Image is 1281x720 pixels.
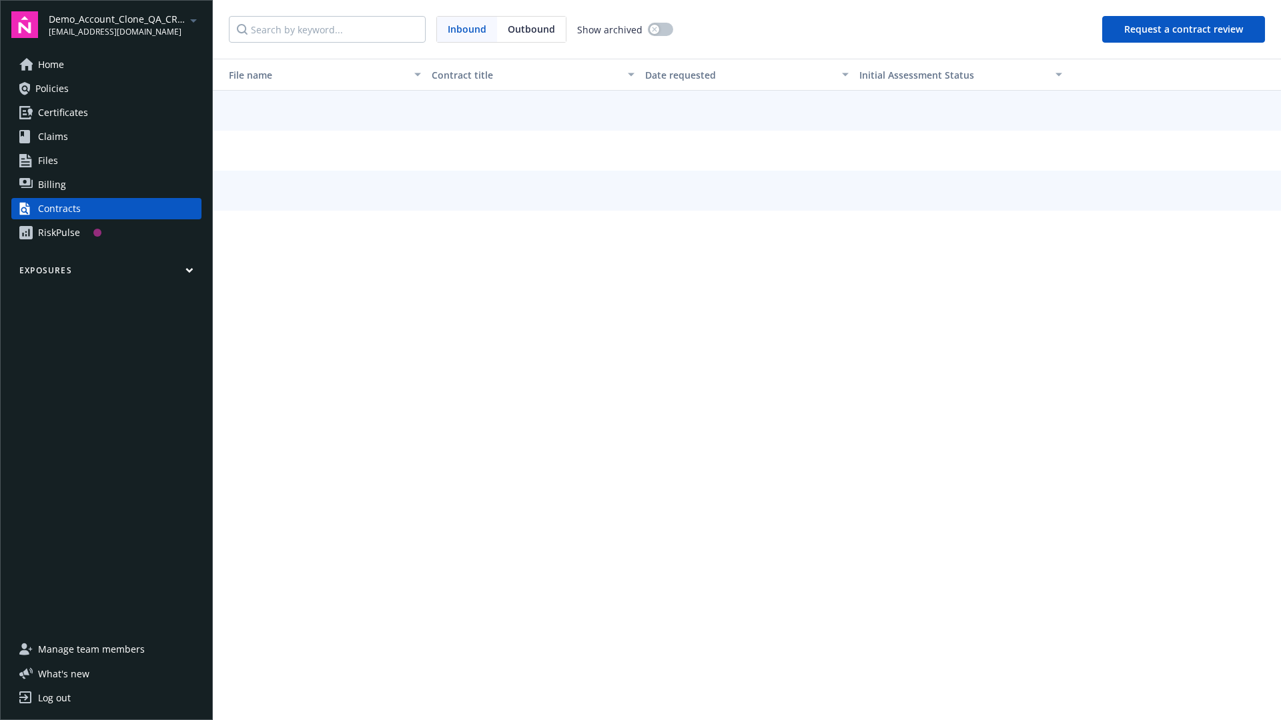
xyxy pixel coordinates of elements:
[11,174,201,195] a: Billing
[229,16,426,43] input: Search by keyword...
[38,126,68,147] span: Claims
[49,12,185,26] span: Demo_Account_Clone_QA_CR_Tests_Client
[49,26,185,38] span: [EMAIL_ADDRESS][DOMAIN_NAME]
[508,22,555,36] span: Outbound
[11,11,38,38] img: navigator-logo.svg
[218,68,406,82] div: File name
[38,174,66,195] span: Billing
[11,54,201,75] a: Home
[577,23,643,37] span: Show archived
[11,102,201,123] a: Certificates
[426,59,640,91] button: Contract title
[218,68,406,82] div: Toggle SortBy
[645,68,833,82] div: Date requested
[448,22,486,36] span: Inbound
[38,639,145,660] span: Manage team members
[11,78,201,99] a: Policies
[11,150,201,171] a: Files
[38,222,80,243] div: RiskPulse
[38,102,88,123] span: Certificates
[38,198,81,219] div: Contracts
[38,687,71,709] div: Log out
[185,12,201,28] a: arrowDropDown
[859,69,974,81] span: Initial Assessment Status
[38,54,64,75] span: Home
[38,667,89,681] span: What ' s new
[432,68,620,82] div: Contract title
[11,198,201,219] a: Contracts
[38,150,58,171] span: Files
[11,222,201,243] a: RiskPulse
[11,265,201,281] button: Exposures
[49,11,201,38] button: Demo_Account_Clone_QA_CR_Tests_Client[EMAIL_ADDRESS][DOMAIN_NAME]arrowDropDown
[437,17,497,42] span: Inbound
[11,126,201,147] a: Claims
[11,639,201,660] a: Manage team members
[1102,16,1265,43] button: Request a contract review
[11,667,111,681] button: What's new
[640,59,853,91] button: Date requested
[35,78,69,99] span: Policies
[497,17,566,42] span: Outbound
[859,68,1047,82] div: Toggle SortBy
